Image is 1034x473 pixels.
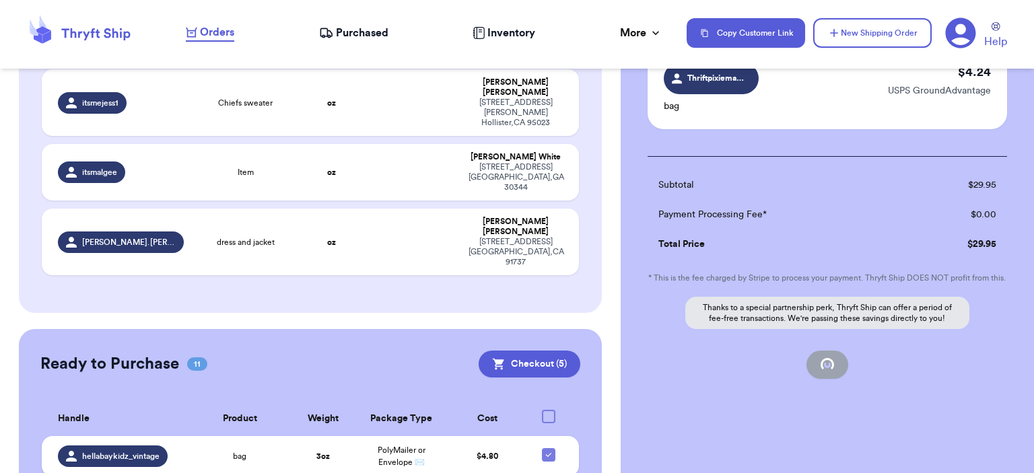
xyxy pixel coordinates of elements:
h2: Ready to Purchase [40,353,179,375]
a: Inventory [473,25,535,41]
p: Thanks to a special partnership perk, Thryft Ship can offer a period of fee-free transactions. We... [685,297,969,329]
div: [STREET_ADDRESS] [GEOGRAPHIC_DATA] , CA 91737 [469,237,563,267]
span: Thriftpixiemagic [687,72,747,84]
div: More [620,25,662,41]
div: [PERSON_NAME] [PERSON_NAME] [469,77,563,98]
span: Item [238,167,254,178]
th: Package Type [355,402,449,436]
th: Product [188,402,292,436]
p: USPS GroundAdvantage [888,84,991,98]
a: Orders [186,24,234,42]
strong: oz [327,238,336,246]
div: [PERSON_NAME] [PERSON_NAME] [469,217,563,237]
strong: 3 oz [316,452,330,460]
td: Total Price [648,229,907,259]
div: [PERSON_NAME] White [469,152,563,162]
span: 11 [187,357,207,371]
span: dress and jacket [217,237,275,248]
span: Chiefs sweater [218,98,273,108]
strong: oz [327,99,336,107]
span: PolyMailer or Envelope ✉️ [378,446,425,466]
th: Weight [292,402,355,436]
td: $ 29.95 [906,170,1007,200]
td: Subtotal [648,170,907,200]
a: Help [984,22,1007,50]
button: New Shipping Order [813,18,932,48]
strong: oz [327,168,336,176]
td: $ 29.95 [906,229,1007,259]
span: itsmejess1 [82,98,118,108]
p: $ 4.24 [958,63,991,81]
button: Copy Customer Link [687,18,805,48]
td: $ 0.00 [906,200,1007,229]
p: bag [664,100,759,113]
span: Purchased [336,25,388,41]
span: bag [233,451,246,462]
button: Checkout (5) [479,351,580,377]
div: [STREET_ADDRESS][PERSON_NAME] Hollister , CA 95023 [469,98,563,128]
span: hellabaykidz_vintage [82,451,160,462]
th: Cost [448,402,526,436]
td: Payment Processing Fee* [648,200,907,229]
span: Inventory [487,25,535,41]
span: Handle [58,412,90,426]
a: Purchased [319,25,388,41]
span: [PERSON_NAME].[PERSON_NAME] [82,237,176,248]
span: $ 4.80 [477,452,498,460]
span: Help [984,34,1007,50]
p: * This is the fee charged by Stripe to process your payment. Thryft Ship DOES NOT profit from this. [648,272,1007,283]
span: Orders [200,24,234,40]
div: [STREET_ADDRESS] [GEOGRAPHIC_DATA] , GA 30344 [469,162,563,192]
span: itsmalgee [82,167,117,178]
